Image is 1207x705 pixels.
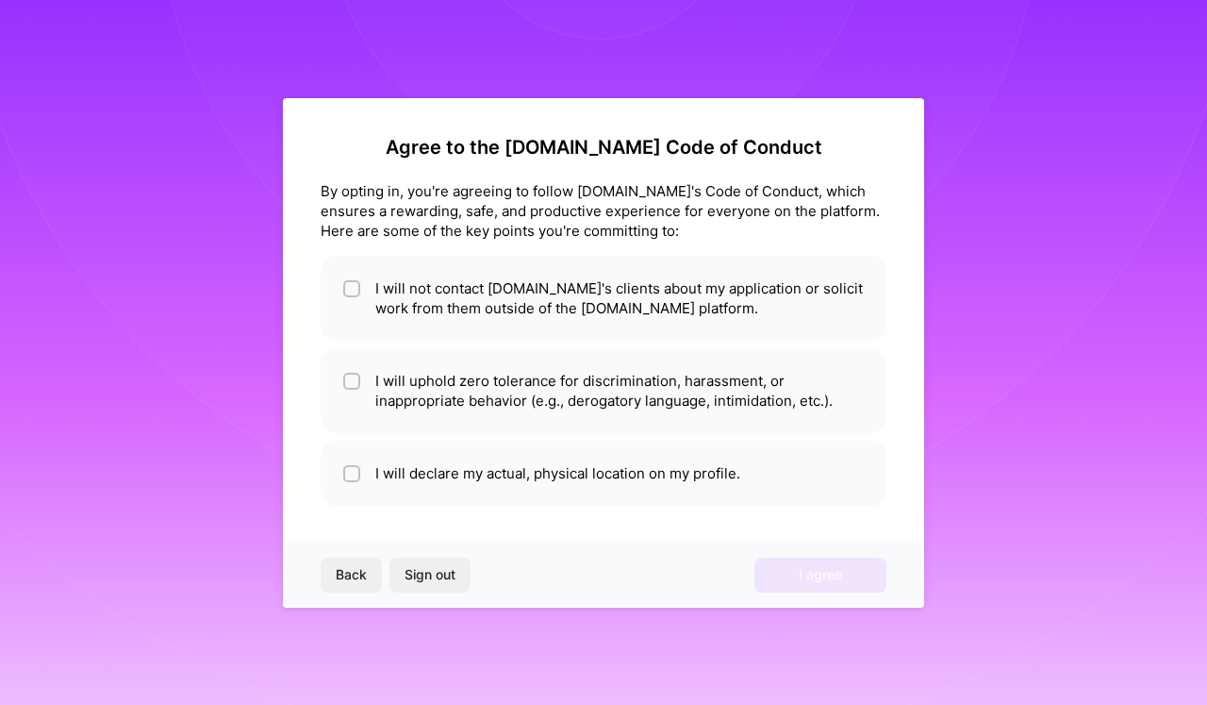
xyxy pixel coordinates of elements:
button: Sign out [389,558,471,592]
span: Back [336,565,367,584]
div: By opting in, you're agreeing to follow [DOMAIN_NAME]'s Code of Conduct, which ensures a rewardin... [321,181,886,241]
span: Sign out [405,565,455,584]
li: I will not contact [DOMAIN_NAME]'s clients about my application or solicit work from them outside... [321,256,886,341]
li: I will uphold zero tolerance for discrimination, harassment, or inappropriate behavior (e.g., der... [321,348,886,433]
button: Back [321,558,382,592]
li: I will declare my actual, physical location on my profile. [321,441,886,506]
h2: Agree to the [DOMAIN_NAME] Code of Conduct [321,136,886,159]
